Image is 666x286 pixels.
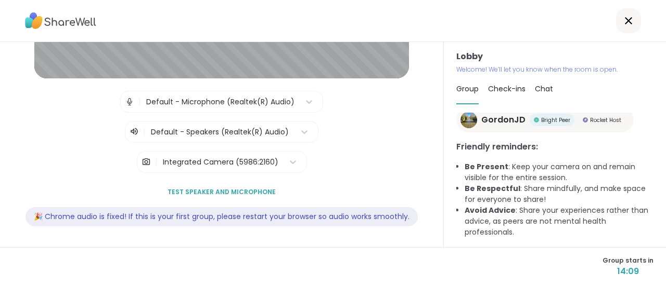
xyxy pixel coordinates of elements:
[465,205,516,215] b: Avoid Advice
[534,117,539,122] img: Bright Peer
[535,84,553,94] span: Chat
[25,207,418,226] div: 🎉 Chrome audio is fixed! If this is your first group, please restart your browser so audio works ...
[163,181,280,203] button: Test speaker and microphone
[583,117,588,122] img: Rocket Host
[25,9,96,33] img: ShareWell Logo
[603,256,654,265] span: Group starts in
[456,50,654,63] h3: Lobby
[488,84,526,94] span: Check-ins
[465,183,654,205] li: : Share mindfully, and make space for everyone to share!
[460,112,477,128] img: GordonJD
[138,91,141,112] span: |
[142,152,151,172] img: Camera
[603,265,654,278] span: 14:09
[143,126,146,138] span: |
[456,84,479,94] span: Group
[541,116,570,124] span: Bright Peer
[125,91,134,112] img: Microphone
[481,114,526,126] span: GordonJD
[155,152,158,172] span: |
[146,97,294,107] div: Default - Microphone (Realtek(R) Audio)
[168,187,276,197] span: Test speaker and microphone
[465,183,520,194] b: Be Respectful
[456,141,654,153] h3: Friendly reminders:
[465,205,654,238] li: : Share your experiences rather than advice, as peers are not mental health professionals.
[465,161,508,172] b: Be Present
[465,161,654,183] li: : Keep your camera on and remain visible for the entire session.
[456,107,634,132] a: GordonJDGordonJDBright PeerBright PeerRocket HostRocket Host
[163,157,278,168] div: Integrated Camera (5986:2160)
[456,65,654,74] p: Welcome! We’ll let you know when the room is open.
[590,116,621,124] span: Rocket Host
